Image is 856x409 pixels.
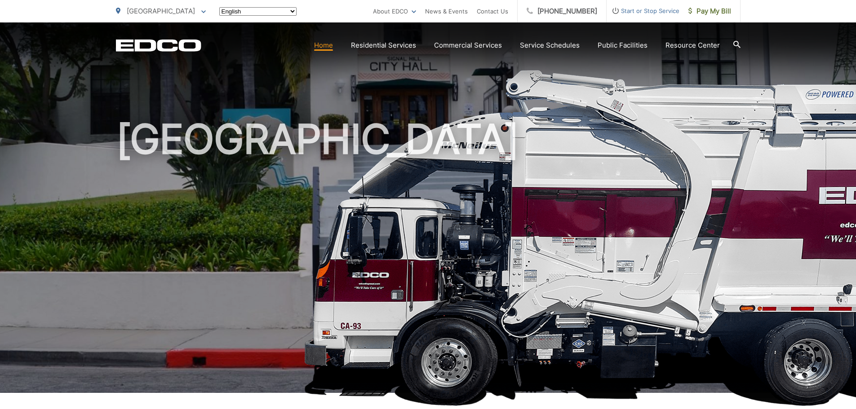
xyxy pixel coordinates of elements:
a: Commercial Services [434,40,502,51]
a: Service Schedules [520,40,580,51]
a: News & Events [425,6,468,17]
a: Residential Services [351,40,416,51]
span: Pay My Bill [688,6,731,17]
a: Contact Us [477,6,508,17]
a: EDCD logo. Return to the homepage. [116,39,201,52]
h1: [GEOGRAPHIC_DATA] [116,117,741,401]
a: About EDCO [373,6,416,17]
a: Public Facilities [598,40,648,51]
a: Home [314,40,333,51]
select: Select a language [219,7,297,16]
span: [GEOGRAPHIC_DATA] [127,7,195,15]
a: Resource Center [665,40,720,51]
